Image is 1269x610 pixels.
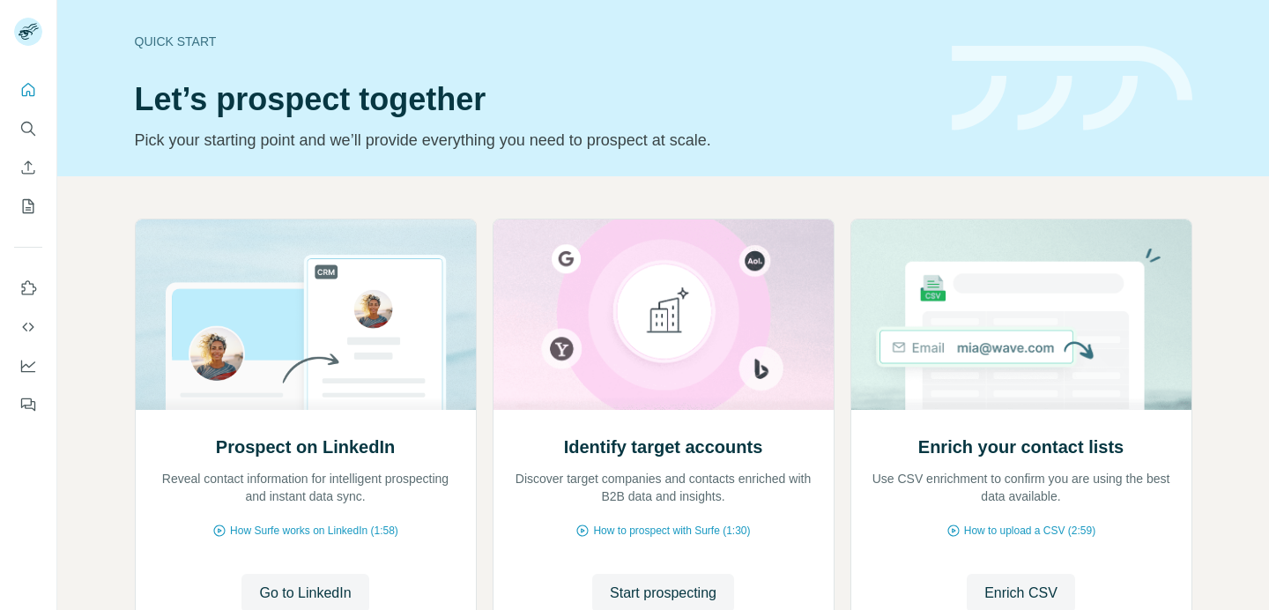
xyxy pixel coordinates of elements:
h1: Let’s prospect together [135,82,931,117]
h2: Identify target accounts [564,435,763,459]
button: Dashboard [14,350,42,382]
img: Identify target accounts [493,219,835,410]
button: Quick start [14,74,42,106]
p: Pick your starting point and we’ll provide everything you need to prospect at scale. [135,128,931,152]
button: My lists [14,190,42,222]
button: Enrich CSV [14,152,42,183]
span: How Surfe works on LinkedIn (1:58) [230,523,398,539]
span: Go to LinkedIn [259,583,351,604]
span: Enrich CSV [984,583,1057,604]
button: Use Surfe API [14,311,42,343]
img: Enrich your contact lists [850,219,1192,410]
p: Use CSV enrichment to confirm you are using the best data available. [869,470,1174,505]
img: Prospect on LinkedIn [135,219,477,410]
span: Start prospecting [610,583,716,604]
p: Reveal contact information for intelligent prospecting and instant data sync. [153,470,458,505]
button: Feedback [14,389,42,420]
span: How to upload a CSV (2:59) [964,523,1095,539]
button: Use Surfe on LinkedIn [14,272,42,304]
h2: Enrich your contact lists [918,435,1124,459]
button: Search [14,113,42,145]
span: How to prospect with Surfe (1:30) [593,523,750,539]
p: Discover target companies and contacts enriched with B2B data and insights. [511,470,816,505]
div: Quick start [135,33,931,50]
img: banner [952,46,1192,131]
h2: Prospect on LinkedIn [216,435,395,459]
